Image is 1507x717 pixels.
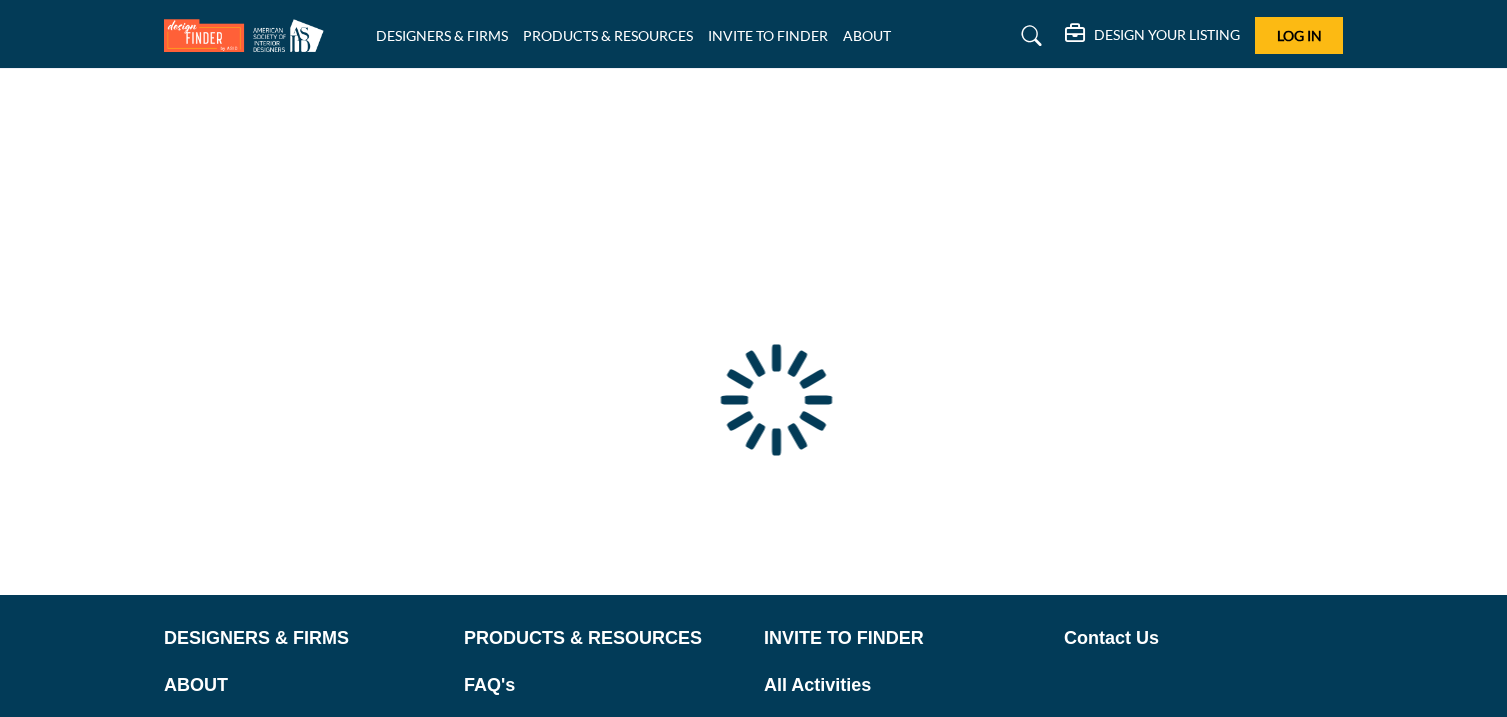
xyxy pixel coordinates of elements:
[764,672,1043,699] a: All Activities
[708,27,828,44] a: INVITE TO FINDER
[164,672,443,699] a: ABOUT
[1002,20,1055,52] a: Search
[764,625,1043,652] a: INVITE TO FINDER
[464,672,743,699] a: FAQ's
[1094,26,1240,44] h5: DESIGN YOUR LISTING
[1065,24,1240,48] div: DESIGN YOUR LISTING
[1064,625,1343,652] a: Contact Us
[464,625,743,652] a: PRODUCTS & RESOURCES
[843,27,891,44] a: ABOUT
[164,19,334,52] img: Site Logo
[376,27,508,44] a: DESIGNERS & FIRMS
[164,625,443,652] a: DESIGNERS & FIRMS
[523,27,693,44] a: PRODUCTS & RESOURCES
[1277,27,1322,44] span: Log In
[1255,17,1343,54] button: Log In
